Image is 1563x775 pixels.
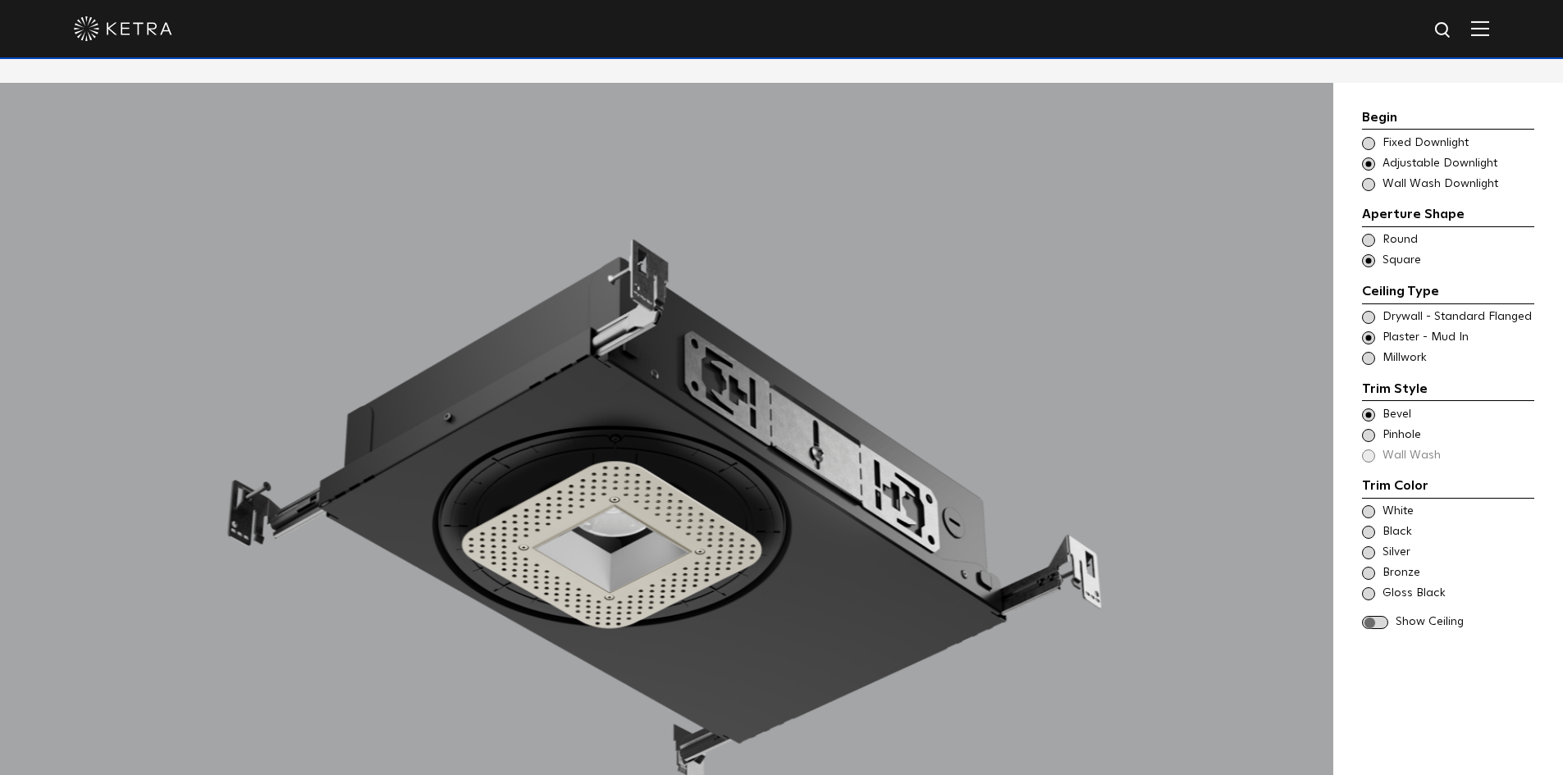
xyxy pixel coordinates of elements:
[1382,253,1533,269] span: Square
[1382,330,1533,346] span: Plaster - Mud In
[1382,545,1533,561] span: Silver
[1382,504,1533,520] span: White
[1382,524,1533,540] span: Black
[1362,476,1534,499] div: Trim Color
[1471,21,1489,36] img: Hamburger%20Nav.svg
[1382,176,1533,193] span: Wall Wash Downlight
[1382,232,1533,248] span: Round
[1433,21,1454,41] img: search icon
[1382,427,1533,444] span: Pinhole
[1382,135,1533,152] span: Fixed Downlight
[1382,156,1533,172] span: Adjustable Downlight
[1382,309,1533,326] span: Drywall - Standard Flanged
[1362,281,1534,304] div: Ceiling Type
[1362,379,1534,402] div: Trim Style
[1382,565,1533,581] span: Bronze
[1382,586,1533,602] span: Gloss Black
[1362,107,1534,130] div: Begin
[1362,204,1534,227] div: Aperture Shape
[1396,614,1534,631] span: Show Ceiling
[1382,407,1533,423] span: Bevel
[1382,350,1533,367] span: Millwork
[74,16,172,41] img: ketra-logo-2019-white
